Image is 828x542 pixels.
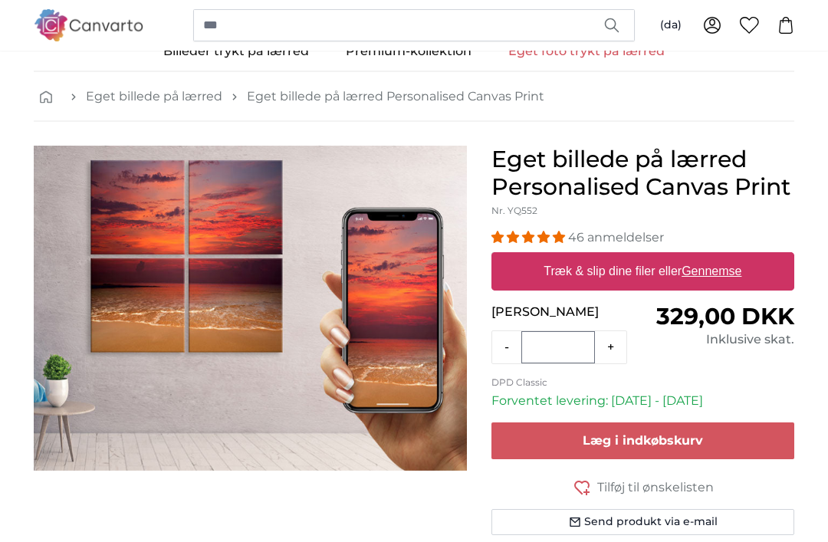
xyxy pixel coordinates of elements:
[491,205,537,217] span: Nr. YQ552
[491,478,794,498] button: Tilføj til ønskelisten
[643,331,794,350] div: Inklusive skat.
[34,146,467,471] img: personalised-canvas-print
[327,31,490,71] a: Premium-kollektion
[568,231,664,245] span: 46 anmeldelser
[491,146,794,202] h1: Eget billede på lærred Personalised Canvas Print
[34,9,144,41] img: Canvarto
[247,87,544,106] a: Eget billede på lærred Personalised Canvas Print
[491,304,642,322] p: [PERSON_NAME]
[491,423,794,460] button: Læg i indkøbskurv
[682,265,741,278] u: Gennemse
[595,333,626,363] button: +
[538,257,748,287] label: Træk & slip dine filer eller
[492,333,521,363] button: -
[34,72,794,122] nav: breadcrumbs
[491,377,794,389] p: DPD Classic
[648,11,694,39] button: (da)
[597,479,714,498] span: Tilføj til ønskelisten
[490,31,683,71] a: Eget foto trykt på lærred
[583,434,703,448] span: Læg i indkøbskurv
[491,231,568,245] span: 4.93 stars
[86,87,222,106] a: Eget billede på lærred
[656,303,794,331] span: 329,00 DKK
[145,31,327,71] a: Billeder trykt på lærred
[34,146,467,471] div: 1 of 1
[491,510,794,536] button: Send produkt via e-mail
[491,393,794,411] p: Forventet levering: [DATE] - [DATE]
